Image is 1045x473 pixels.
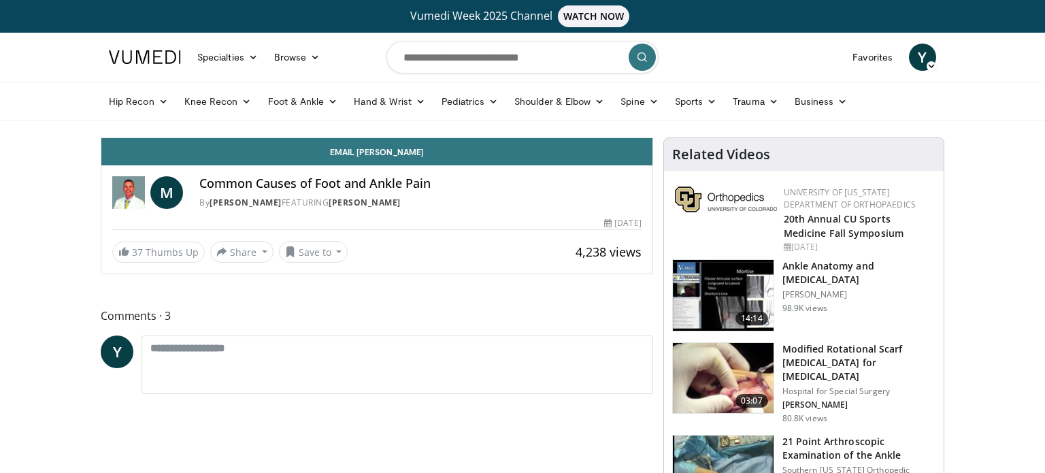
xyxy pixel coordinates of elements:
[672,259,935,331] a: 14:14 Ankle Anatomy and [MEDICAL_DATA] [PERSON_NAME] 98.9K views
[612,88,666,115] a: Spine
[112,242,205,263] a: 37 Thumbs Up
[672,342,935,424] a: 03:07 Modified Rotational Scarf [MEDICAL_DATA] for [MEDICAL_DATA] Hospital for Special Surgery [P...
[673,343,774,414] img: Scarf_Osteotomy_100005158_3.jpg.150x105_q85_crop-smart_upscale.jpg
[558,5,630,27] span: WATCH NOW
[782,435,935,462] h3: 21 Point Arthroscopic Examination of the Ankle
[111,5,934,27] a: Vumedi Week 2025 ChannelWATCH NOW
[604,217,641,229] div: [DATE]
[673,260,774,331] img: d079e22e-f623-40f6-8657-94e85635e1da.150x105_q85_crop-smart_upscale.jpg
[506,88,612,115] a: Shoulder & Elbow
[782,303,827,314] p: 98.9K views
[150,176,183,209] a: M
[112,176,145,209] img: Dr. Matthew Carroll
[782,399,935,410] p: [PERSON_NAME]
[782,413,827,424] p: 80.8K views
[576,244,642,260] span: 4,238 views
[101,88,176,115] a: Hip Recon
[210,241,273,263] button: Share
[784,241,933,253] div: [DATE]
[672,146,770,163] h4: Related Videos
[279,241,348,263] button: Save to
[210,197,282,208] a: [PERSON_NAME]
[101,138,652,165] a: Email [PERSON_NAME]
[329,197,401,208] a: [PERSON_NAME]
[786,88,856,115] a: Business
[199,176,642,191] h4: Common Causes of Foot and Ankle Pain
[346,88,433,115] a: Hand & Wrist
[675,186,777,212] img: 355603a8-37da-49b6-856f-e00d7e9307d3.png.150x105_q85_autocrop_double_scale_upscale_version-0.2.png
[101,307,653,325] span: Comments 3
[386,41,659,74] input: Search topics, interventions
[782,386,935,397] p: Hospital for Special Surgery
[909,44,936,71] a: Y
[782,289,935,300] p: [PERSON_NAME]
[782,259,935,287] h3: Ankle Anatomy and [MEDICAL_DATA]
[132,246,143,259] span: 37
[260,88,346,115] a: Foot & Ankle
[109,50,181,64] img: VuMedi Logo
[667,88,725,115] a: Sports
[189,44,266,71] a: Specialties
[266,44,329,71] a: Browse
[101,336,133,368] a: Y
[199,197,642,209] div: By FEATURING
[782,342,935,383] h3: Modified Rotational Scarf [MEDICAL_DATA] for [MEDICAL_DATA]
[844,44,901,71] a: Favorites
[784,212,903,240] a: 20th Annual CU Sports Medicine Fall Symposium
[735,394,768,408] span: 03:07
[433,88,506,115] a: Pediatrics
[176,88,260,115] a: Knee Recon
[784,186,916,210] a: University of [US_STATE] Department of Orthopaedics
[725,88,786,115] a: Trauma
[735,312,768,325] span: 14:14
